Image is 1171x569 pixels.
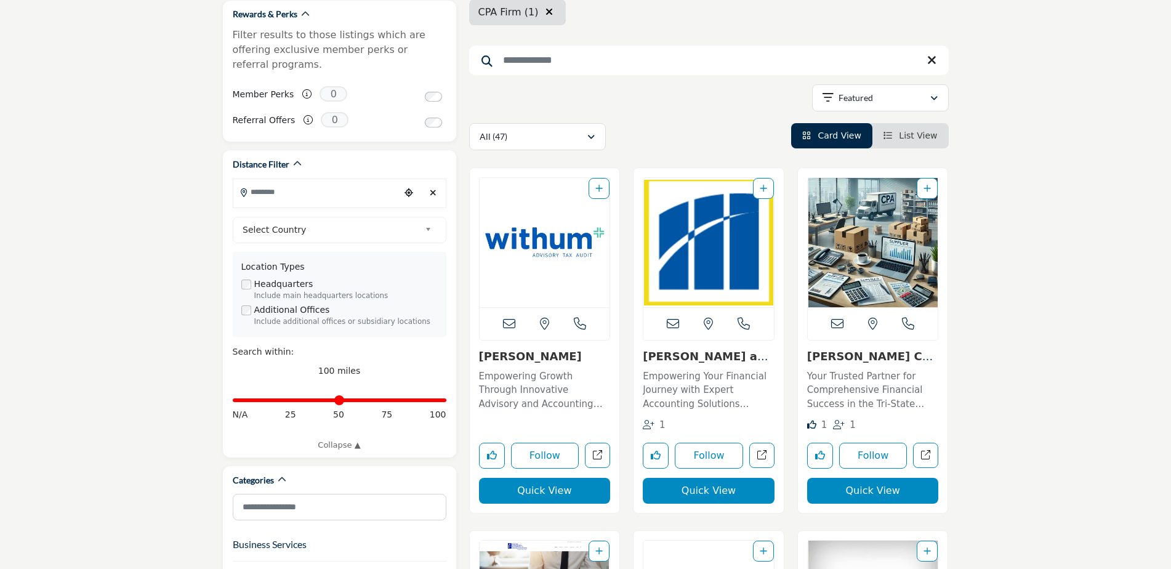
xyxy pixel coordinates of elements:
input: Search Location [233,180,400,204]
a: [PERSON_NAME] Company LLC (... [807,350,933,376]
a: Add To List [924,546,931,556]
a: Add To List [924,184,931,193]
div: Followers [833,418,856,432]
div: Include main headquarters locations [254,291,438,302]
span: Card View [818,131,861,140]
a: Open magone-and-company-pc in new tab [749,443,775,468]
i: Clear search location [545,7,553,17]
img: Withum [480,178,610,307]
span: 1 [821,419,827,430]
label: Headquarters [254,278,313,291]
h3: Withum [479,350,611,363]
a: Add To List [595,184,603,193]
div: Location Types [241,260,438,273]
div: Search within: [233,345,446,358]
a: [PERSON_NAME] and Company, ... [643,350,773,376]
div: Include additional offices or subsidiary locations [254,317,438,328]
a: Open Listing in new tab [480,178,610,307]
a: Your Trusted Partner for Comprehensive Financial Success in the Tri-State Area With over three de... [807,366,939,411]
span: 25 [285,408,296,421]
label: Member Perks [233,84,294,105]
button: Quick View [807,478,939,504]
span: 50 [333,408,344,421]
div: Choose your current location [400,180,418,206]
button: Follow [839,443,907,469]
span: 0 [321,112,348,127]
p: Empowering Growth Through Innovative Advisory and Accounting Solutions This forward-thinking, tec... [479,369,611,411]
p: All (47) [480,131,507,143]
span: Select Country [243,222,420,237]
button: Like listing [479,443,505,469]
span: 75 [381,408,392,421]
p: Your Trusted Partner for Comprehensive Financial Success in the Tri-State Area With over three de... [807,369,939,411]
button: Follow [675,443,743,469]
li: Card View [791,123,872,148]
img: Magone and Company, PC [643,178,774,307]
a: Open kinney-company-llc-formerly-jampol-kinney in new tab [913,443,938,468]
h3: Kinney Company LLC (formerly Jampol Kinney) [807,350,939,363]
button: Like listing [643,443,669,469]
a: Add To List [760,546,767,556]
p: Filter results to those listings which are offering exclusive member perks or referral programs. [233,28,446,72]
a: Empowering Your Financial Journey with Expert Accounting Solutions Specializing in accounting ser... [643,366,775,411]
span: 1 [850,419,856,430]
span: 1 [659,419,666,430]
p: Featured [839,92,873,104]
input: Search Category [233,494,446,520]
a: [PERSON_NAME] [479,350,582,363]
input: Switch to Referral Offers [425,118,442,127]
button: Quick View [643,478,775,504]
h2: Distance Filter [233,158,289,171]
div: Followers [643,418,666,432]
a: Add To List [595,546,603,556]
a: Open Listing in new tab [643,178,774,307]
button: Featured [812,84,949,111]
button: Quick View [479,478,611,504]
span: 100 miles [318,366,361,376]
span: 0 [320,86,347,102]
a: View Card [802,131,861,140]
a: Open withum in new tab [585,443,610,468]
a: Add To List [760,184,767,193]
button: All (47) [469,123,606,150]
img: Kinney Company LLC (formerly Jampol Kinney) [808,178,938,307]
h3: Magone and Company, PC [643,350,775,363]
label: Referral Offers [233,110,296,131]
input: Search Keyword [469,46,949,75]
a: View List [883,131,938,140]
li: List View [872,123,949,148]
h2: Categories [233,474,274,486]
button: Follow [511,443,579,469]
div: Clear search location [424,180,443,206]
span: CPA Firm (1) [478,6,539,18]
span: N/A [233,408,248,421]
label: Additional Offices [254,304,330,317]
a: Empowering Growth Through Innovative Advisory and Accounting Solutions This forward-thinking, tec... [479,366,611,411]
a: Open Listing in new tab [808,178,938,307]
span: List View [899,131,937,140]
h2: Rewards & Perks [233,8,297,20]
button: Business Services [233,537,307,552]
span: 100 [430,408,446,421]
i: Like [807,420,816,429]
a: Collapse ▲ [233,439,446,451]
input: Switch to Member Perks [425,92,442,102]
p: Empowering Your Financial Journey with Expert Accounting Solutions Specializing in accounting ser... [643,369,775,411]
button: Like listing [807,443,833,469]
